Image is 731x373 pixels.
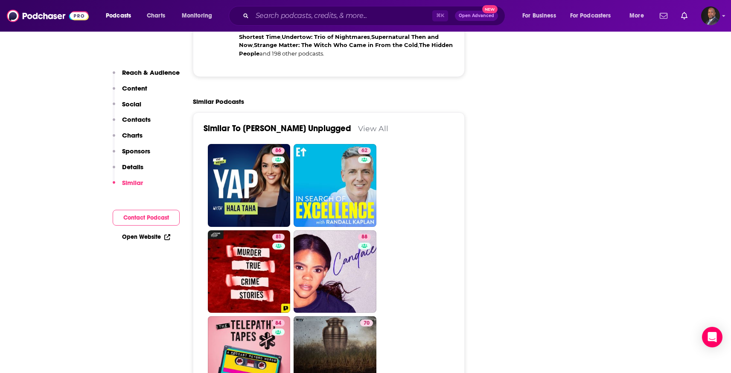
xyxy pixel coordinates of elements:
span: More [629,10,644,22]
a: 70 [360,320,373,326]
span: , [370,33,371,40]
span: ⌘ K [432,10,448,21]
a: 88 [294,230,376,313]
button: Reach & Audience [113,68,180,84]
a: The Longest Shortest Time [239,25,433,40]
button: open menu [176,9,223,23]
span: Open Advanced [459,14,494,18]
button: Show profile menu [701,6,720,25]
span: 70 [364,319,370,328]
span: , [253,41,254,48]
a: View All [358,124,388,133]
a: 62 [294,144,376,227]
button: open menu [565,9,623,23]
a: 84 [272,320,285,326]
button: Content [113,84,147,100]
span: Monitoring [182,10,212,22]
button: Similar [113,179,143,194]
span: Charts [147,10,165,22]
p: Reach & Audience [122,68,180,76]
a: Open Website [122,233,170,241]
input: Search podcasts, credits, & more... [252,9,432,23]
a: Show notifications dropdown [656,9,671,23]
button: Charts [113,131,143,147]
p: Contacts [122,115,151,123]
button: Open AdvancedNew [455,11,498,21]
a: 88 [358,234,371,241]
span: 84 [275,319,281,328]
div: Search podcasts, credits, & more... [237,6,513,26]
span: For Podcasters [570,10,611,22]
p: Charts [122,131,143,139]
img: User Profile [701,6,720,25]
a: Show notifications dropdown [678,9,691,23]
span: 81 [276,233,281,241]
a: 62 [358,147,371,154]
span: , [418,41,419,48]
span: Logged in as mickeyfluke [701,6,720,25]
a: 81 [272,234,285,241]
button: open menu [516,9,567,23]
button: Details [113,163,143,179]
a: 86 [272,147,285,154]
button: open menu [623,9,655,23]
a: 86 [208,144,291,227]
div: A podcast network featuring and 198 other podcasts. [239,8,457,58]
span: 86 [275,147,281,155]
p: Social [122,100,141,108]
button: Sponsors [113,147,150,163]
img: Podchaser - Follow, Share and Rate Podcasts [7,8,89,24]
a: Undertow: Trio of Nightmares [282,33,370,40]
span: 62 [361,147,367,155]
p: Content [122,84,147,92]
a: 81 [208,230,291,313]
p: Details [122,163,143,171]
span: 88 [361,233,367,241]
span: Podcasts [106,10,131,22]
p: Similar [122,179,143,187]
button: Social [113,100,141,116]
button: Contacts [113,115,151,131]
span: For Business [522,10,556,22]
button: Contact Podcast [113,210,180,226]
a: The Hidden People [239,41,453,57]
p: Sponsors [122,147,150,155]
a: Similar To [PERSON_NAME] Unplugged [204,123,351,134]
div: Open Intercom Messenger [702,327,722,347]
span: New [482,5,498,13]
a: Strange Matter: The Witch Who Came in From the Cold [254,41,418,48]
h2: Similar Podcasts [193,97,244,106]
button: open menu [100,9,142,23]
span: , [280,33,282,40]
a: Charts [141,9,170,23]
